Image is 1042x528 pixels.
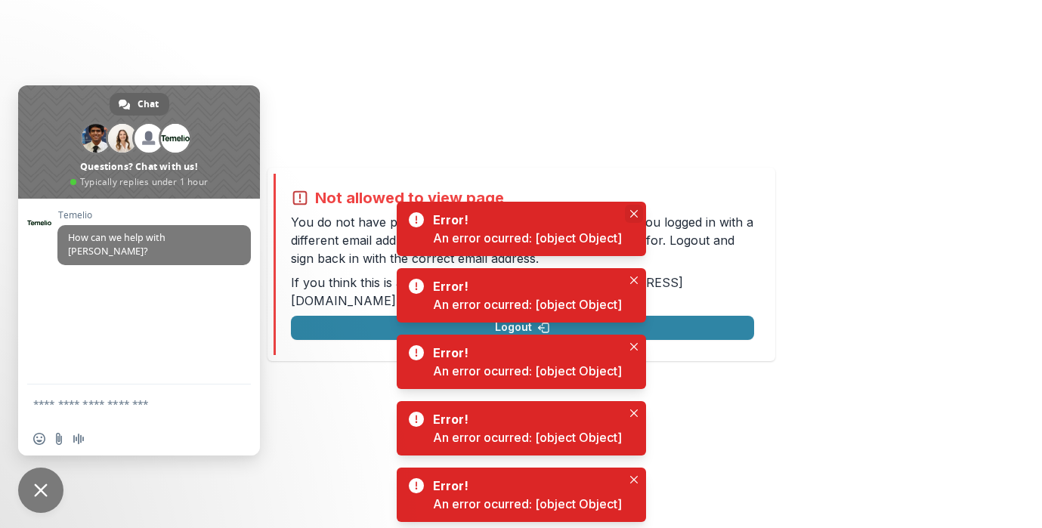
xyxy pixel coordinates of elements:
[433,295,622,313] div: An error ocurred: [object Object]
[625,271,643,289] button: Close
[433,277,616,295] div: Error!
[625,205,643,223] button: Close
[433,229,622,247] div: An error ocurred: [object Object]
[433,344,616,362] div: Error!
[625,404,643,422] button: Close
[625,338,643,356] button: Close
[18,468,63,513] div: Close chat
[291,275,683,308] a: [EMAIL_ADDRESS][DOMAIN_NAME]
[291,273,754,310] p: If you think this is an error, please contact us at .
[433,495,622,513] div: An error ocurred: [object Object]
[73,433,85,445] span: Audio message
[315,189,504,207] h2: Not allowed to view page
[433,477,616,495] div: Error!
[291,213,754,267] p: You do not have permission to view the page. It is likely that you logged in with a different ema...
[33,397,212,411] textarea: Compose your message...
[433,362,622,380] div: An error ocurred: [object Object]
[53,433,65,445] span: Send a file
[138,93,159,116] span: Chat
[68,231,165,258] span: How can we help with [PERSON_NAME]?
[433,428,622,446] div: An error ocurred: [object Object]
[625,471,643,489] button: Close
[33,433,45,445] span: Insert an emoji
[110,93,169,116] div: Chat
[433,410,616,428] div: Error!
[433,211,616,229] div: Error!
[57,210,251,221] span: Temelio
[291,316,754,340] button: Logout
